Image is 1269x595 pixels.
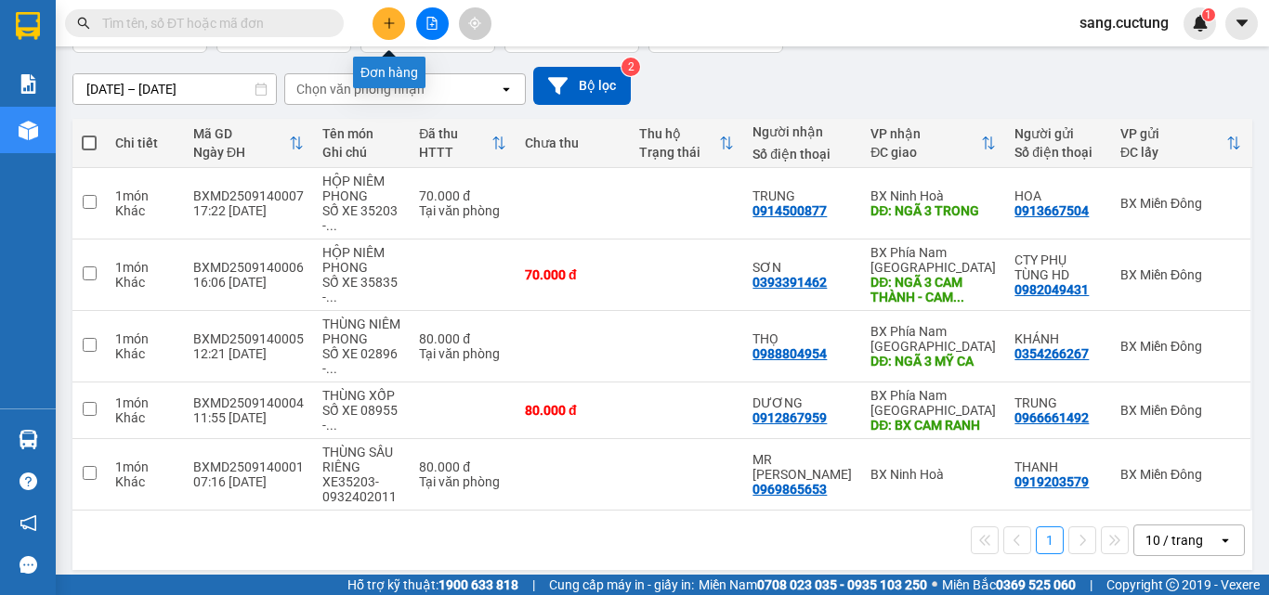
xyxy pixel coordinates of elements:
div: DĐ: NGÃ 3 CAM THÀNH - CAM LÂM [870,275,996,304]
div: 16:06 [DATE] [193,275,304,290]
div: VP gửi [1120,126,1226,141]
div: BX Miền Đông [1120,196,1241,211]
span: Cung cấp máy in - giấy in: [549,575,694,595]
div: Số điện thoại [752,147,852,162]
div: 70.000 đ [525,267,621,282]
div: BX Ninh Hoà [870,188,996,203]
div: 0913667504 [1014,203,1089,218]
div: Người nhận [752,124,852,139]
div: BX Phía Nam [GEOGRAPHIC_DATA] [870,245,996,275]
div: 0988804954 [752,346,827,361]
div: 1 món [115,260,175,275]
li: Cúc Tùng [9,9,269,45]
img: solution-icon [19,74,38,94]
span: 1 [1205,8,1211,21]
b: 339 Đinh Bộ Lĩnh, P26 [9,102,98,137]
div: BX Phía Nam [GEOGRAPHIC_DATA] [870,388,996,418]
div: SỐ XE 35835 - 0706002745 [322,275,400,304]
div: 12:21 [DATE] [193,346,304,361]
div: MR NGHĨA [752,452,852,482]
span: environment [9,103,22,116]
th: Toggle SortBy [184,119,313,168]
svg: open [499,82,514,97]
div: 0969865653 [752,482,827,497]
button: 1 [1036,526,1064,554]
div: XE35203-0932402011 [322,474,400,504]
div: KHÁNH [1014,331,1102,346]
div: 0966661492 [1014,410,1089,425]
span: | [1090,575,1092,595]
div: CTY PHỤ TÙNG HD [1014,252,1102,282]
li: VP BX Miền Đông [9,79,128,99]
div: Người gửi [1014,126,1102,141]
div: VP nhận [870,126,981,141]
div: Tên món [322,126,400,141]
div: BX Miền Đông [1120,467,1241,482]
div: SƠN [752,260,852,275]
button: file-add [416,7,449,40]
div: 80.000 đ [419,459,506,474]
div: HỘP NIÊM PHONG [322,245,400,275]
div: 10 / trang [1145,531,1203,550]
div: Trạng thái [639,145,720,160]
svg: open [1218,533,1233,548]
div: BX Miền Đông [1120,267,1241,282]
span: copyright [1166,578,1179,591]
sup: 2 [621,58,640,76]
div: ĐC lấy [1120,145,1226,160]
div: TRUNG [1014,395,1102,410]
th: Toggle SortBy [410,119,516,168]
div: 1 món [115,459,175,474]
div: Tại văn phòng [419,203,506,218]
span: ... [326,418,337,433]
img: warehouse-icon [19,430,38,449]
span: sang.cuctung [1065,11,1184,34]
div: 80.000 đ [525,403,621,418]
div: BX Ninh Hoà [870,467,996,482]
div: 70.000 đ [419,188,506,203]
strong: 1900 633 818 [438,577,518,592]
div: Ghi chú [322,145,400,160]
button: Bộ lọc [533,67,631,105]
span: ... [326,361,337,376]
div: THÙNG SẦU RIÊNG [322,445,400,474]
div: 17:22 [DATE] [193,203,304,218]
img: icon-new-feature [1192,15,1209,32]
div: Khác [115,275,175,290]
div: 1 món [115,331,175,346]
div: 11:55 [DATE] [193,410,304,425]
div: 0354266267 [1014,346,1089,361]
th: Toggle SortBy [1111,119,1250,168]
div: DĐ: NGÃ 3 TRONG [870,203,996,218]
div: DĐ: BX CAM RANH [870,418,996,433]
input: Tìm tên, số ĐT hoặc mã đơn [102,13,321,33]
div: BX Miền Đông [1120,339,1241,354]
th: Toggle SortBy [630,119,744,168]
div: Ngày ĐH [193,145,289,160]
span: ... [953,290,964,304]
div: TRUNG [752,188,852,203]
span: environment [128,103,141,116]
sup: 1 [1202,8,1215,21]
div: Đã thu [419,126,491,141]
div: 0982049431 [1014,282,1089,297]
span: search [77,17,90,30]
b: QL1A, TT Ninh Hoà [128,102,229,137]
div: 0914500877 [752,203,827,218]
div: SỐ XE 08955 - 0935777388 [322,403,400,433]
div: THÙNG XỐP [322,388,400,403]
div: Mã GD [193,126,289,141]
div: Khác [115,410,175,425]
div: HỘP NIÊM PHONG [322,174,400,203]
span: notification [20,514,37,532]
div: Tại văn phòng [419,346,506,361]
span: | [532,575,535,595]
div: Khác [115,474,175,489]
div: 0912867959 [752,410,827,425]
span: Miền Nam [699,575,927,595]
div: THÙNG NIÊM PHONG [322,317,400,346]
span: Miền Bắc [942,575,1076,595]
span: aim [468,17,481,30]
div: 80.000 đ [419,331,506,346]
div: BXMD2509140006 [193,260,304,275]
